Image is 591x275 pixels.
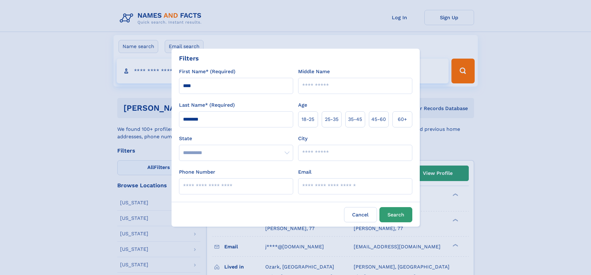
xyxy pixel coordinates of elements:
[371,116,386,123] span: 45‑60
[348,116,362,123] span: 35‑45
[298,135,307,142] label: City
[379,207,412,222] button: Search
[398,116,407,123] span: 60+
[325,116,338,123] span: 25‑35
[298,101,307,109] label: Age
[179,68,235,75] label: First Name* (Required)
[344,207,377,222] label: Cancel
[302,116,314,123] span: 18‑25
[179,54,199,63] div: Filters
[298,68,330,75] label: Middle Name
[179,168,215,176] label: Phone Number
[179,135,293,142] label: State
[179,101,235,109] label: Last Name* (Required)
[298,168,311,176] label: Email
